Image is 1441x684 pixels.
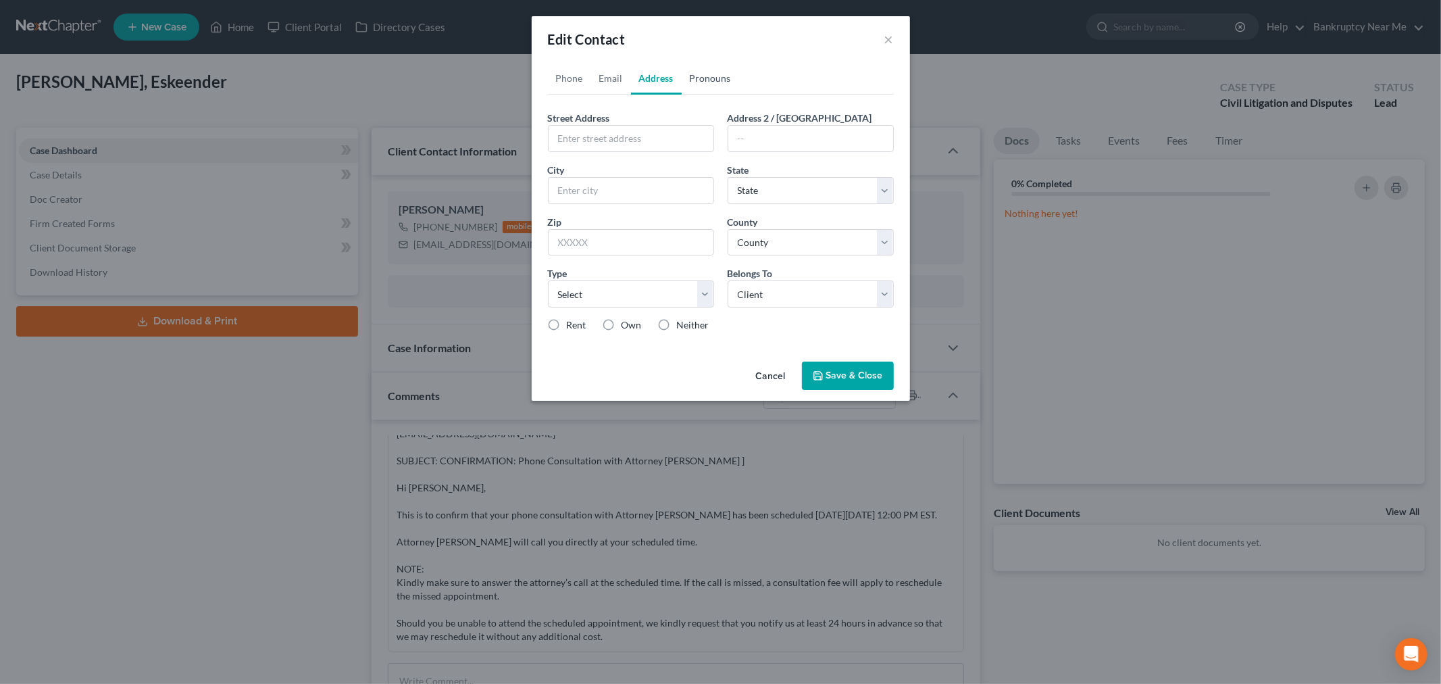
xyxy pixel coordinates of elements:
[548,62,591,95] a: Phone
[728,111,872,125] label: Address 2 / [GEOGRAPHIC_DATA]
[745,363,797,390] button: Cancel
[548,266,567,280] label: Type
[802,362,894,390] button: Save & Close
[549,178,713,203] input: Enter city
[548,31,626,47] span: Edit Contact
[549,230,713,255] input: XXXXX
[728,163,749,177] label: State
[622,318,642,332] label: Own
[548,163,565,177] label: City
[567,318,586,332] label: Rent
[591,62,631,95] a: Email
[631,62,682,95] a: Address
[728,215,758,229] label: County
[548,215,562,229] label: Zip
[682,62,739,95] a: Pronouns
[548,111,610,125] label: Street Address
[728,126,893,151] input: --
[1395,638,1427,670] div: Open Intercom Messenger
[728,268,773,279] span: Belongs To
[677,318,709,332] label: Neither
[549,126,713,151] input: Enter street address
[884,31,894,47] button: ×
